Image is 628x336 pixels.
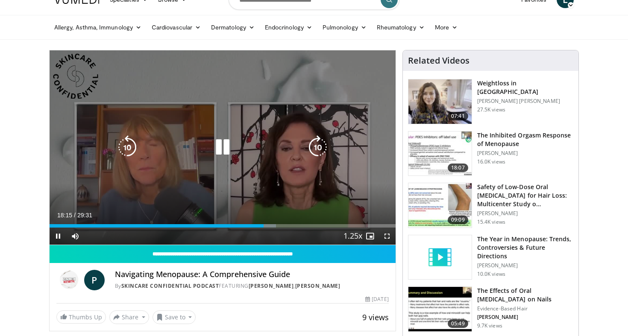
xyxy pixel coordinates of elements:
[477,210,573,217] p: [PERSON_NAME]
[408,183,472,228] img: 83a686ce-4f43-4faf-a3e0-1f3ad054bd57.150x105_q85_crop-smart_upscale.jpg
[74,212,76,219] span: /
[408,131,472,176] img: 283c0f17-5e2d-42ba-a87c-168d447cdba4.150x105_q85_crop-smart_upscale.jpg
[372,19,430,36] a: Rheumatology
[147,19,206,36] a: Cardiovascular
[448,216,468,224] span: 09:09
[249,282,294,289] a: [PERSON_NAME]
[365,295,388,303] div: [DATE]
[448,112,468,120] span: 07:41
[115,270,389,279] h4: Navigating Menopause: A Comprehensive Guide
[206,19,260,36] a: Dermatology
[260,19,317,36] a: Endocrinology
[477,322,502,329] p: 9.7K views
[477,305,573,312] p: Evidence-Based Hair
[477,106,505,113] p: 27.5K views
[408,235,573,280] a: The Year in Menopause: Trends, Controversies & Future Directions [PERSON_NAME] 10.0K views
[56,270,81,290] img: Skincare Confidential Podcast
[295,282,340,289] a: [PERSON_NAME]
[477,235,573,260] h3: The Year in Menopause: Trends, Controversies & Future Directions
[477,314,573,321] p: [PERSON_NAME]
[109,310,149,324] button: Share
[49,19,147,36] a: Allergy, Asthma, Immunology
[408,235,472,280] img: video_placeholder_short.svg
[57,212,72,219] span: 18:15
[408,131,573,176] a: 18:07 The Inhibited Orgasm Response of Menopause [PERSON_NAME] 16.0K views
[408,79,573,124] a: 07:41 Weightloss in [GEOGRAPHIC_DATA] [PERSON_NAME] [PERSON_NAME] 27.5K views
[430,19,463,36] a: More
[477,286,573,304] h3: The Effects of Oral [MEDICAL_DATA] on Nails
[50,224,396,228] div: Progress Bar
[344,228,361,245] button: Playback Rate
[477,98,573,105] p: [PERSON_NAME] [PERSON_NAME]
[448,319,468,328] span: 05:49
[408,56,470,66] h4: Related Videos
[361,228,379,245] button: Enable picture-in-picture mode
[477,158,505,165] p: 16.0K views
[408,287,472,331] img: 55e8f689-9f13-4156-9bbf-8a5cd52332a5.150x105_q85_crop-smart_upscale.jpg
[408,286,573,332] a: 05:49 The Effects of Oral [MEDICAL_DATA] on Nails Evidence-Based Hair [PERSON_NAME] 9.7K views
[77,212,92,219] span: 29:31
[67,228,84,245] button: Mute
[317,19,372,36] a: Pulmonology
[408,79,472,124] img: 9983fed1-7565-45be-8934-aef1103ce6e2.150x105_q85_crop-smart_upscale.jpg
[379,228,396,245] button: Fullscreen
[448,164,468,172] span: 18:07
[477,79,573,96] h3: Weightloss in [GEOGRAPHIC_DATA]
[477,262,573,269] p: [PERSON_NAME]
[56,310,106,324] a: Thumbs Up
[121,282,219,289] a: Skincare Confidential Podcast
[362,312,389,322] span: 9 views
[153,310,196,324] button: Save to
[477,183,573,208] h3: Safety of Low-Dose Oral [MEDICAL_DATA] for Hair Loss: Multicenter Study o…
[408,183,573,228] a: 09:09 Safety of Low-Dose Oral [MEDICAL_DATA] for Hair Loss: Multicenter Study o… [PERSON_NAME] 15...
[84,270,105,290] a: P
[477,219,505,225] p: 15.4K views
[477,271,505,278] p: 10.0K views
[50,50,396,245] video-js: Video Player
[115,282,389,290] div: By FEATURING ,
[50,228,67,245] button: Pause
[477,131,573,148] h3: The Inhibited Orgasm Response of Menopause
[477,150,573,157] p: [PERSON_NAME]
